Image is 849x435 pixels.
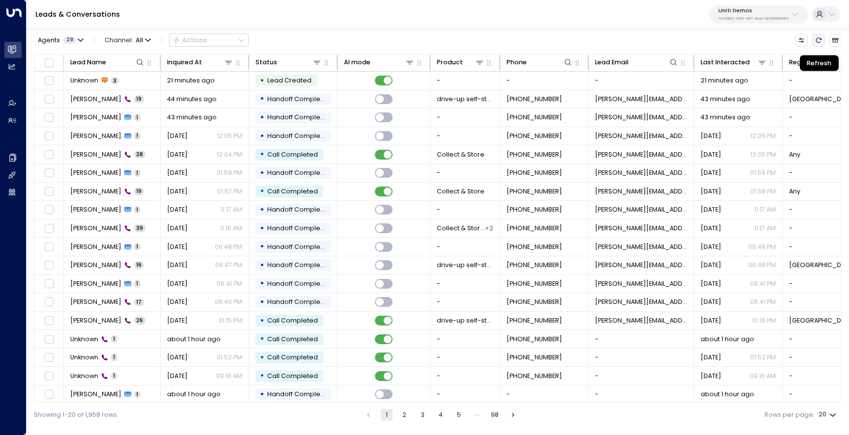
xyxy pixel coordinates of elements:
[701,353,721,362] span: Aug 30, 2025
[267,150,318,159] span: Call Completed
[507,224,562,233] span: +447944559442
[260,350,264,365] div: •
[134,169,141,177] span: 1
[595,132,688,140] span: philip@minerva.nl
[255,57,322,68] div: Status
[167,353,188,362] span: Aug 30, 2025
[167,335,221,344] span: about 1 hour ago
[453,409,465,421] button: Go to page 5
[507,57,573,68] div: Phone
[344,57,415,68] div: AI mode
[267,113,331,121] span: Handoff Completed
[70,113,121,122] span: Phillip Sanders
[417,409,428,421] button: Go to page 3
[260,239,264,254] div: •
[819,408,838,421] div: 20
[217,150,242,159] p: 12:04 PM
[398,409,410,421] button: Go to page 2
[589,385,694,404] td: -
[789,261,848,270] span: London
[595,279,688,288] span: philip@minerva.nl
[430,330,500,348] td: -
[267,95,331,103] span: Handoff Completed
[267,168,331,177] span: Handoff Completed
[789,95,848,104] span: London
[507,372,562,381] span: +443335565567
[595,57,628,68] div: Lead Email
[595,95,688,104] span: philip@minerva.nl
[507,353,562,362] span: +443335565567
[752,316,776,325] p: 01:16 PM
[260,387,264,402] div: •
[430,201,500,219] td: -
[267,279,331,288] span: Handoff Completed
[111,353,117,361] span: 1
[167,57,202,68] div: Inquired At
[260,276,264,291] div: •
[507,187,562,196] span: +447944559442
[595,113,688,122] span: philip@minerva.nl
[63,37,76,44] span: 29
[167,372,188,381] span: Aug 30, 2025
[70,76,98,85] span: Unknown
[167,390,221,399] span: about 1 hour ago
[709,5,808,24] button: Uniti Demos4c025b01-9fa0-46ff-ab3a-a620b886896e
[43,112,55,123] span: Toggle select row
[134,114,141,121] span: 1
[70,390,121,399] span: George
[43,297,55,308] span: Toggle select row
[430,164,500,182] td: -
[260,147,264,162] div: •
[430,109,500,127] td: -
[430,349,500,367] td: -
[750,298,776,306] p: 06:41 PM
[507,95,562,104] span: +447944559442
[789,187,800,196] span: Any
[595,168,688,177] span: philip@minerva.nl
[589,72,694,90] td: -
[344,57,370,68] div: AI mode
[718,8,789,14] p: Uniti Demos
[136,37,143,44] span: All
[217,187,242,196] p: 01:57 PM
[507,113,562,122] span: +447944559442
[134,317,145,324] span: 26
[430,275,500,293] td: -
[217,168,242,177] p: 01:59 PM
[70,261,121,270] span: Phillip Sanders
[701,168,721,177] span: Aug 28, 2025
[215,243,242,251] p: 06:48 PM
[43,167,55,179] span: Toggle select row
[701,261,721,270] span: Aug 25, 2025
[500,385,589,404] td: -
[70,150,121,159] span: Phillip Sanders
[111,335,117,343] span: 1
[430,72,500,90] td: -
[43,204,55,216] span: Toggle select row
[701,390,754,399] span: about 1 hour ago
[267,316,318,325] span: Call Completed
[43,260,55,271] span: Toggle select row
[260,73,264,88] div: •
[430,293,500,311] td: -
[507,316,562,325] span: +447944559442
[507,132,562,140] span: +447944559442
[167,243,188,251] span: Aug 25, 2025
[43,57,55,68] span: Toggle select all
[437,224,484,233] span: Collect & Store
[701,279,721,288] span: Aug 23, 2025
[215,298,242,306] p: 06:40 PM
[167,150,188,159] span: Aug 29, 2025
[795,34,808,46] button: Customize
[111,77,119,84] span: 3
[260,331,264,347] div: •
[800,55,839,71] div: Refresh
[267,205,331,214] span: Handoff Completed
[437,261,494,270] span: drive-up self-storage
[267,224,331,232] span: Handoff Completed
[34,34,86,46] button: Agents29
[35,9,120,19] a: Leads & Conversations
[70,95,121,104] span: Phillip Sanders
[701,132,721,140] span: Aug 29, 2025
[701,57,767,68] div: Last Interacted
